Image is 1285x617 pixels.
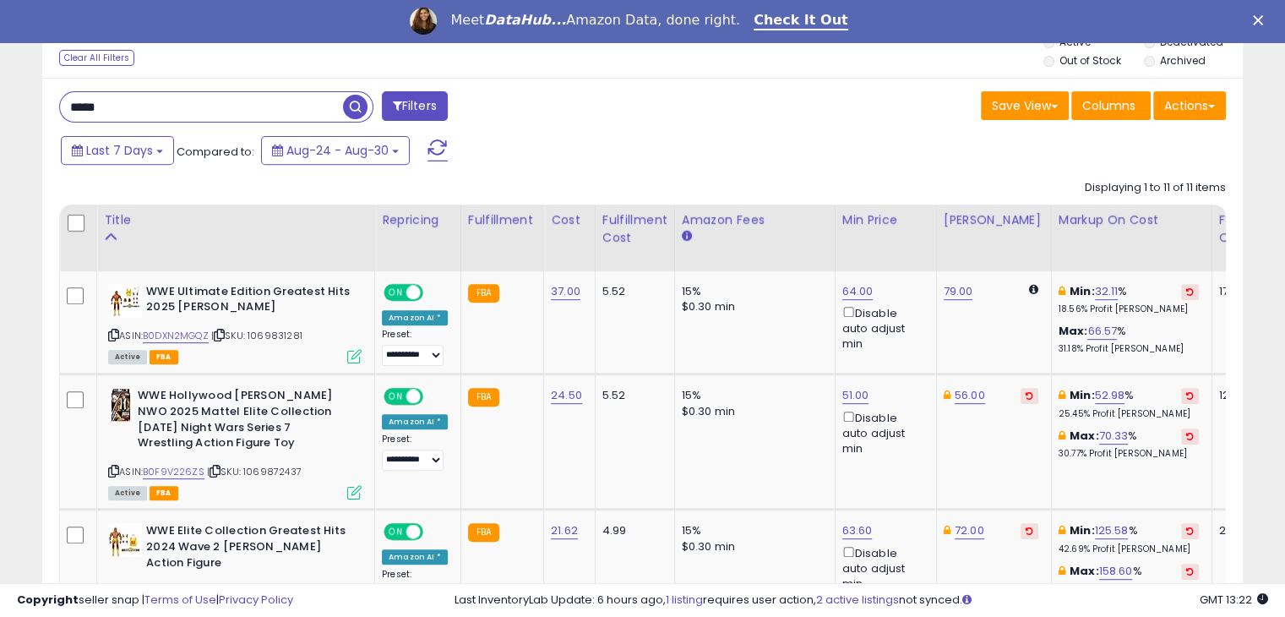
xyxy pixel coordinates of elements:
a: 52.98 [1095,387,1125,404]
a: 158.60 [1099,563,1133,580]
span: FBA [150,486,178,500]
span: Compared to: [177,144,254,160]
div: % [1059,324,1199,355]
div: $0.30 min [682,299,822,314]
span: Last 7 Days [86,142,153,159]
div: Disable auto adjust min [842,303,923,352]
span: Columns [1082,97,1135,114]
a: 125.58 [1095,522,1129,539]
a: Privacy Policy [219,592,293,608]
div: Preset: [382,329,448,367]
span: ON [385,390,406,404]
a: 2 active listings [816,592,899,608]
span: All listings currently available for purchase on Amazon [108,486,147,500]
img: Profile image for Georgie [410,8,437,35]
div: Disable auto adjust min [842,543,923,592]
span: OFF [421,525,448,539]
label: Archived [1159,53,1205,68]
div: Amazon AI * [382,310,448,325]
div: 5.52 [602,388,662,403]
b: Min: [1070,387,1095,403]
small: FBA [468,388,499,407]
div: seller snap | | [17,592,293,609]
span: Aug-24 - Aug-30 [286,142,389,159]
div: $0.30 min [682,539,822,554]
button: Save View [981,91,1069,120]
p: 31.18% Profit [PERSON_NAME] [1059,343,1199,355]
i: DataHub... [484,12,566,28]
a: 37.00 [551,283,580,300]
a: 64.00 [842,283,874,300]
span: OFF [421,285,448,299]
b: Max: [1070,563,1099,579]
span: OFF [421,390,448,404]
label: Out of Stock [1059,53,1121,68]
small: FBA [468,523,499,542]
a: 24.50 [551,387,582,404]
a: B0DXN2MGQZ [143,329,209,343]
small: Amazon Fees. [682,229,692,244]
div: Displaying 1 to 11 of 11 items [1085,180,1226,196]
button: Actions [1153,91,1226,120]
span: ON [385,525,406,539]
p: 25.45% Profit [PERSON_NAME] [1059,408,1199,420]
div: 15% [682,523,822,538]
b: Max: [1070,428,1099,444]
div: Clear All Filters [59,50,134,66]
b: Max: [1059,323,1088,339]
div: % [1059,284,1199,315]
div: Cost [551,211,588,229]
img: 51+8oJEcItL._SL40_.jpg [108,388,133,422]
a: 32.11 [1095,283,1119,300]
div: [PERSON_NAME] [944,211,1044,229]
img: 41+QDb3pt2L._SL40_.jpg [108,523,142,557]
div: % [1059,523,1199,554]
strong: Copyright [17,592,79,608]
b: WWE Hollywood [PERSON_NAME] NWO 2025 Mattel Elite Collection [DATE] Night Wars Series 7 Wrestling... [138,388,343,455]
th: The percentage added to the cost of goods (COGS) that forms the calculator for Min & Max prices. [1051,205,1211,271]
div: Amazon AI * [382,414,448,429]
span: | SKU: 1069872437 [207,465,302,478]
a: 79.00 [944,283,973,300]
a: 51.00 [842,387,869,404]
div: 2 [1219,523,1271,538]
div: 12 [1219,388,1271,403]
button: Aug-24 - Aug-30 [261,136,410,165]
div: Disable auto adjust min [842,408,923,457]
span: | SKU: 1069831281 [211,329,302,342]
div: Preset: [382,434,448,472]
div: Close [1253,15,1270,25]
div: 15% [682,284,822,299]
div: Title [104,211,368,229]
img: 41qaRb5Rz8L._SL40_.jpg [108,284,142,318]
div: Min Price [842,211,929,229]
a: 56.00 [955,387,985,404]
small: FBA [468,284,499,303]
a: 66.57 [1087,323,1117,340]
p: 18.56% Profit [PERSON_NAME] [1059,303,1199,315]
div: Fulfillment Cost [602,211,667,247]
a: Check It Out [754,12,848,30]
div: 17 [1219,284,1271,299]
a: 63.60 [842,522,873,539]
a: 1 listing [666,592,703,608]
div: % [1059,388,1199,419]
b: WWE Ultimate Edition Greatest Hits 2025 [PERSON_NAME] [146,284,351,319]
a: B0F9V226ZS [143,465,204,479]
span: FBA [150,350,178,364]
div: ASIN: [108,284,362,363]
b: Min: [1070,522,1095,538]
b: WWE Elite Collection Greatest Hits 2024 Wave 2 [PERSON_NAME] Action Figure [146,523,351,575]
button: Filters [382,91,448,121]
div: 4.99 [602,523,662,538]
span: All listings currently available for purchase on Amazon [108,350,147,364]
span: 2025-09-8 13:22 GMT [1200,592,1268,608]
div: Fulfillment [468,211,536,229]
div: Amazon Fees [682,211,828,229]
button: Columns [1071,91,1151,120]
div: Amazon AI * [382,549,448,565]
div: 15% [682,388,822,403]
div: Last InventoryLab Update: 6 hours ago, requires user action, not synced. [455,592,1268,609]
button: Last 7 Days [61,136,174,165]
div: Markup on Cost [1059,211,1205,229]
